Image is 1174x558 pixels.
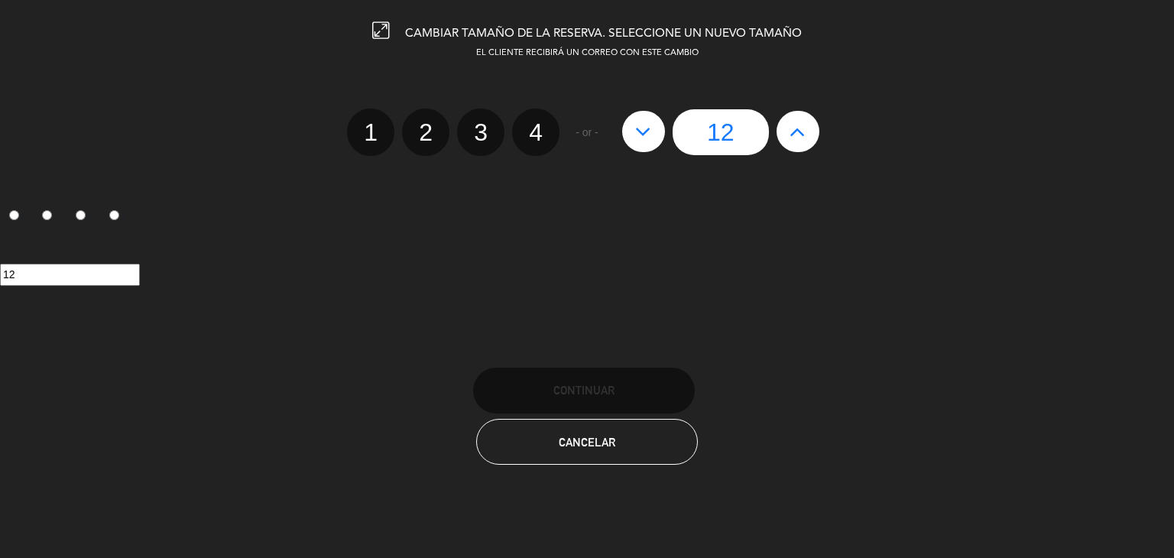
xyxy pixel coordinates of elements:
[76,210,86,220] input: 3
[405,28,802,40] span: CAMBIAR TAMAÑO DE LA RESERVA. SELECCIONE UN NUEVO TAMAÑO
[559,436,615,449] span: Cancelar
[42,210,52,220] input: 2
[476,419,698,465] button: Cancelar
[473,368,695,414] button: Continuar
[34,204,67,230] label: 2
[457,109,504,156] label: 3
[347,109,394,156] label: 1
[100,204,134,230] label: 4
[67,204,101,230] label: 3
[512,109,559,156] label: 4
[476,49,699,57] span: EL CLIENTE RECIBIRÁ UN CORREO CON ESTE CAMBIO
[553,384,615,397] span: Continuar
[402,109,449,156] label: 2
[576,124,598,141] span: - or -
[109,210,119,220] input: 4
[9,210,19,220] input: 1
